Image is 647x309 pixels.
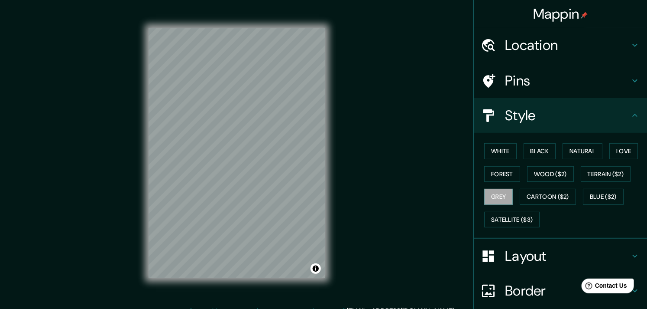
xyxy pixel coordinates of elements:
[474,239,647,273] div: Layout
[505,107,630,124] h4: Style
[474,273,647,308] div: Border
[484,212,540,228] button: Satellite ($3)
[583,189,624,205] button: Blue ($2)
[505,72,630,89] h4: Pins
[311,263,321,274] button: Toggle attribution
[505,247,630,265] h4: Layout
[609,143,638,159] button: Love
[149,28,325,278] canvas: Map
[581,12,588,19] img: pin-icon.png
[563,143,602,159] button: Natural
[474,98,647,133] div: Style
[527,166,574,182] button: Wood ($2)
[505,36,630,54] h4: Location
[581,166,631,182] button: Terrain ($2)
[533,5,588,23] h4: Mappin
[484,166,520,182] button: Forest
[570,275,637,299] iframe: Help widget launcher
[505,282,630,299] h4: Border
[524,143,556,159] button: Black
[484,189,513,205] button: Grey
[484,143,517,159] button: White
[474,63,647,98] div: Pins
[520,189,576,205] button: Cartoon ($2)
[474,28,647,62] div: Location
